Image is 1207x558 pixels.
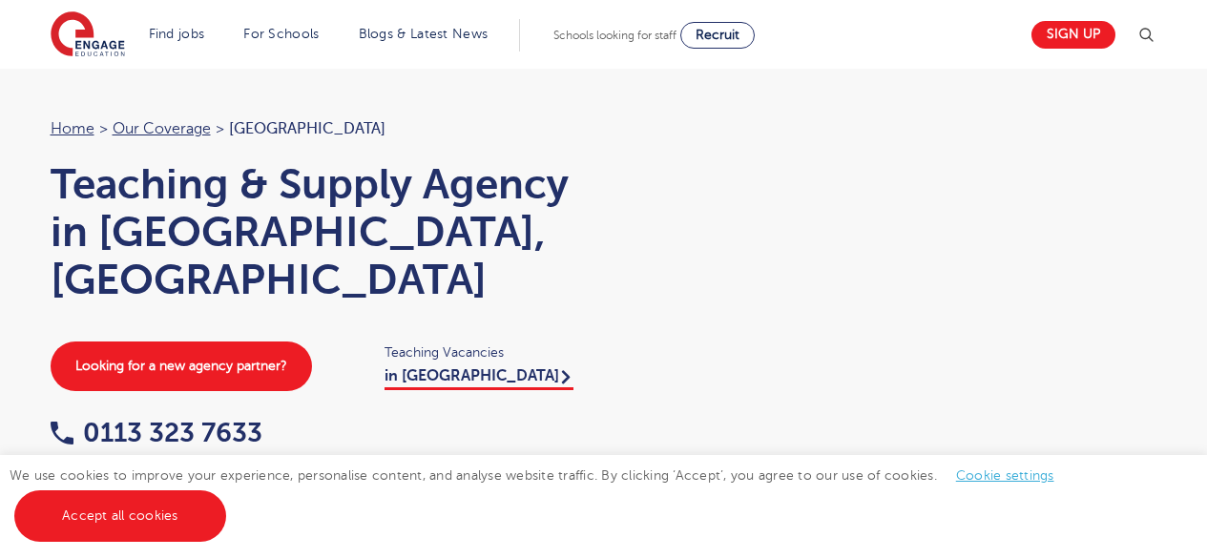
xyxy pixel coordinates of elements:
[385,367,573,390] a: in [GEOGRAPHIC_DATA]
[51,116,585,141] nav: breadcrumb
[359,27,489,41] a: Blogs & Latest News
[216,120,224,137] span: >
[51,11,125,59] img: Engage Education
[553,29,676,42] span: Schools looking for staff
[99,120,108,137] span: >
[113,120,211,137] a: Our coverage
[229,120,385,137] span: [GEOGRAPHIC_DATA]
[149,27,205,41] a: Find jobs
[51,341,312,391] a: Looking for a new agency partner?
[696,28,739,42] span: Recruit
[51,418,262,447] a: 0113 323 7633
[10,468,1073,523] span: We use cookies to improve your experience, personalise content, and analyse website traffic. By c...
[51,120,94,137] a: Home
[51,160,585,303] h1: Teaching & Supply Agency in [GEOGRAPHIC_DATA], [GEOGRAPHIC_DATA]
[385,341,585,363] span: Teaching Vacancies
[1031,21,1115,49] a: Sign up
[956,468,1054,483] a: Cookie settings
[680,22,755,49] a: Recruit
[243,27,319,41] a: For Schools
[14,490,226,542] a: Accept all cookies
